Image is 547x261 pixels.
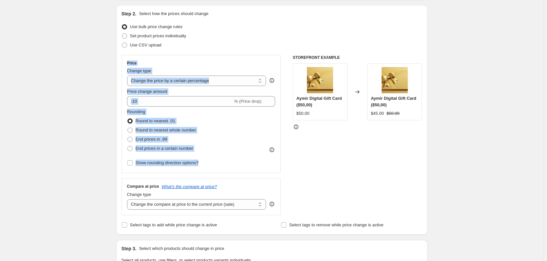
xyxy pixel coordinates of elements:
span: Select tags to remove while price change is active [289,222,384,227]
span: Price change amount [127,89,167,94]
p: Select how the prices should change [139,10,208,17]
span: Change type [127,68,151,73]
span: Round to nearest whole number [136,128,196,132]
span: Set product prices individually [130,33,186,38]
div: $45.00 [371,110,384,117]
span: Rounding [127,109,145,114]
span: Round to nearest .01 [136,118,175,123]
img: Screenshot_8_80x.jpg [382,67,408,93]
div: help [269,77,275,84]
span: Use bulk price change rules [130,24,182,29]
h2: Step 3. [122,245,137,252]
div: $50.00 [296,110,310,117]
span: Show rounding direction options? [136,160,198,165]
span: Use CSV upload [130,43,161,47]
p: Select which products should change in price [139,245,224,252]
button: What's the compare at price? [162,184,217,189]
input: -15 [127,96,233,107]
span: Aymir Digital Gift Card ($50,00) [371,96,416,107]
h3: Compare at price [127,184,159,189]
h2: Step 2. [122,10,137,17]
span: Change type [127,192,151,197]
span: End prices in .99 [136,137,167,142]
strike: $50.00 [387,110,400,117]
span: Aymir Digital Gift Card ($50,00) [296,96,342,107]
span: Select tags to add while price change is active [130,222,217,227]
span: % (Price drop) [234,99,261,104]
span: End prices in a certain number [136,146,193,151]
div: help [269,201,275,207]
img: Screenshot_8_80x.jpg [307,67,333,93]
h6: STOREFRONT EXAMPLE [293,55,422,60]
h3: Price [127,61,137,66]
